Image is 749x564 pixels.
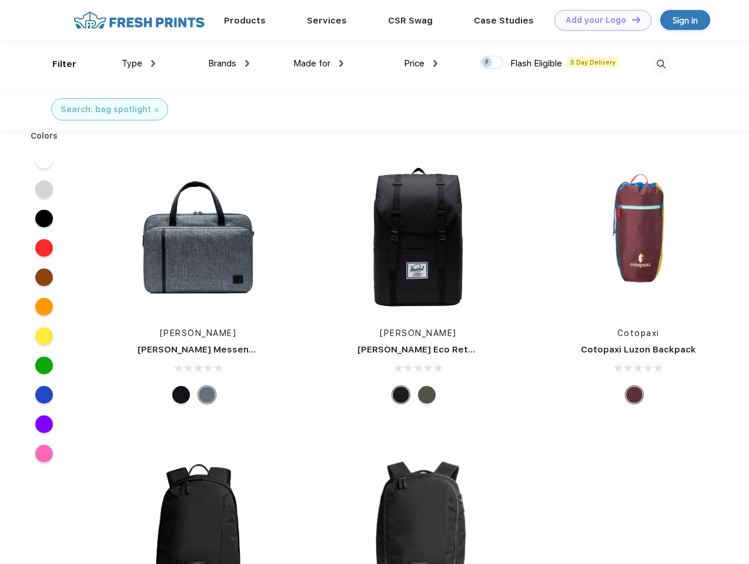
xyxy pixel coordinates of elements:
[651,55,671,74] img: desktop_search.svg
[632,16,640,23] img: DT
[404,58,424,69] span: Price
[673,14,698,27] div: Sign in
[151,60,155,67] img: dropdown.png
[340,159,496,315] img: func=resize&h=266
[339,60,343,67] img: dropdown.png
[198,386,216,404] div: Raven Crosshatch
[70,10,208,31] img: fo%20logo%202.webp
[245,60,249,67] img: dropdown.png
[22,130,67,142] div: Colors
[52,58,76,71] div: Filter
[160,328,237,338] a: [PERSON_NAME]
[660,10,710,30] a: Sign in
[120,159,276,315] img: func=resize&h=266
[567,57,619,68] span: 5 Day Delivery
[418,386,436,404] div: Forest
[626,386,643,404] div: Surprise
[138,344,265,355] a: [PERSON_NAME] Messenger
[122,58,142,69] span: Type
[510,58,562,69] span: Flash Eligible
[560,159,717,315] img: func=resize&h=266
[172,386,190,404] div: Black
[380,328,457,338] a: [PERSON_NAME]
[293,58,330,69] span: Made for
[566,15,626,25] div: Add your Logo
[581,344,696,355] a: Cotopaxi Luzon Backpack
[208,58,236,69] span: Brands
[224,15,266,26] a: Products
[155,108,159,112] img: filter_cancel.svg
[357,344,598,355] a: [PERSON_NAME] Eco Retreat 15" Computer Backpack
[392,386,410,404] div: Black
[61,103,151,116] div: Search: bag spotlight
[617,328,660,338] a: Cotopaxi
[433,60,437,67] img: dropdown.png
